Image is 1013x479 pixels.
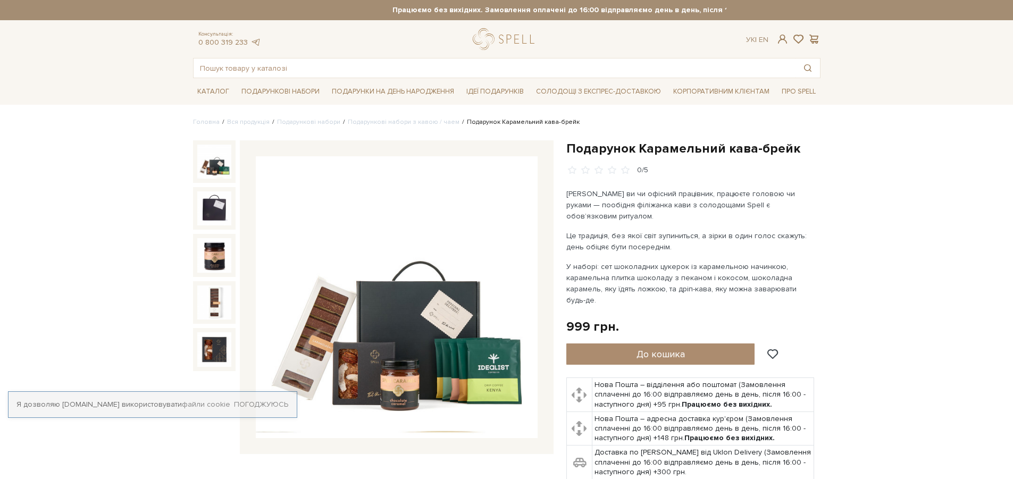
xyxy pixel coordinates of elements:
[755,35,757,44] span: |
[328,83,458,100] span: Подарунки на День народження
[193,83,233,100] span: Каталог
[592,378,814,412] td: Нова Пошта – відділення або поштомат (Замовлення сплаченні до 16:00 відправляємо день в день, піс...
[759,35,768,44] a: En
[197,332,231,366] img: Подарунок Карамельний кава-брейк
[532,82,665,100] a: Солодощі з експрес-доставкою
[197,191,231,225] img: Подарунок Карамельний кава-брейк
[234,400,288,409] a: Погоджуюсь
[796,58,820,78] button: Пошук товару у каталозі
[197,145,231,179] img: Подарунок Карамельний кава-брейк
[227,118,270,126] a: Вся продукція
[9,400,297,409] div: Я дозволяю [DOMAIN_NAME] використовувати
[197,285,231,320] img: Подарунок Карамельний кава-брейк
[250,38,261,47] a: telegram
[637,348,685,360] span: До кошика
[566,343,755,365] button: До кошика
[462,83,528,100] span: Ідеї подарунків
[669,82,774,100] a: Корпоративним клієнтам
[684,433,775,442] b: Працюємо без вихідних.
[256,156,538,438] img: Подарунок Карамельний кава-брейк
[194,58,796,78] input: Пошук товару у каталозі
[592,411,814,446] td: Нова Пошта – адресна доставка кур'єром (Замовлення сплаченні до 16:00 відправляємо день в день, п...
[198,31,261,38] span: Консультація:
[287,5,915,15] strong: Працюємо без вихідних. Замовлення оплачені до 16:00 відправляємо день в день, після 16:00 - насту...
[277,118,340,126] a: Подарункові набори
[746,35,768,45] div: Ук
[182,400,230,409] a: файли cookie
[237,83,324,100] span: Подарункові набори
[777,83,820,100] span: Про Spell
[197,238,231,272] img: Подарунок Карамельний кава-брейк
[566,230,816,253] p: Це традиція, без якої світ зупиниться, а зірки в один голос скажуть: день обіцяє бути посереднім.
[348,118,459,126] a: Подарункові набори з кавою / чаем
[459,117,580,127] li: Подарунок Карамельний кава-брейк
[473,28,539,50] a: logo
[566,188,816,222] p: [PERSON_NAME] ви чи офісний працівник, працюєте головою чи руками — пообідня філіжанка кави з сол...
[198,38,248,47] a: 0 800 319 233
[682,400,772,409] b: Працюємо без вихідних.
[566,261,816,306] p: У наборі: сет шоколадних цукерок із карамельною начинкою, карамельна плитка шоколаду з пеканом і ...
[566,140,821,157] h1: Подарунок Карамельний кава-брейк
[566,318,619,335] div: 999 грн.
[193,118,220,126] a: Головна
[637,165,648,175] div: 0/5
